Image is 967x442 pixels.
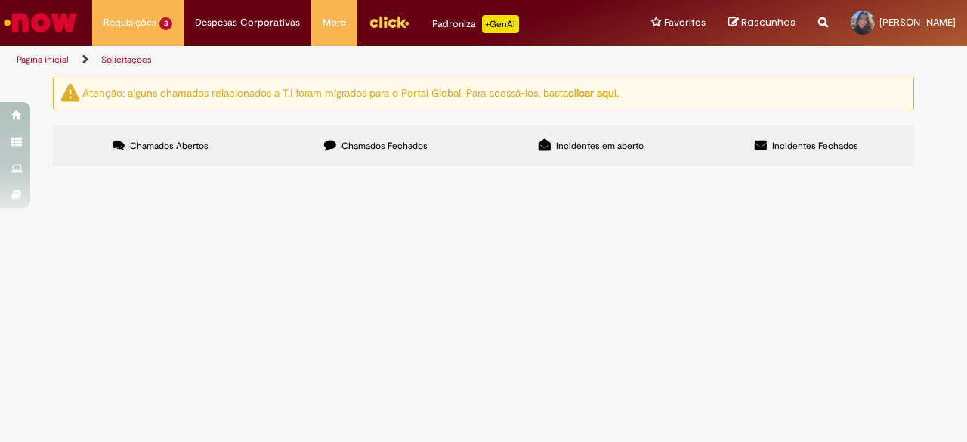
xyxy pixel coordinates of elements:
[341,140,428,152] span: Chamados Fechados
[103,15,156,30] span: Requisições
[568,85,619,99] a: clicar aqui.
[195,15,300,30] span: Despesas Corporativas
[17,54,69,66] a: Página inicial
[741,15,796,29] span: Rascunhos
[879,16,956,29] span: [PERSON_NAME]
[369,11,409,33] img: click_logo_yellow_360x200.png
[101,54,152,66] a: Solicitações
[432,15,519,33] div: Padroniza
[130,140,209,152] span: Chamados Abertos
[159,17,172,30] span: 3
[2,8,79,38] img: ServiceNow
[82,85,619,99] ng-bind-html: Atenção: alguns chamados relacionados a T.I foram migrados para o Portal Global. Para acessá-los,...
[323,15,346,30] span: More
[772,140,858,152] span: Incidentes Fechados
[556,140,644,152] span: Incidentes em aberto
[664,15,706,30] span: Favoritos
[482,15,519,33] p: +GenAi
[11,46,633,74] ul: Trilhas de página
[728,16,796,30] a: Rascunhos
